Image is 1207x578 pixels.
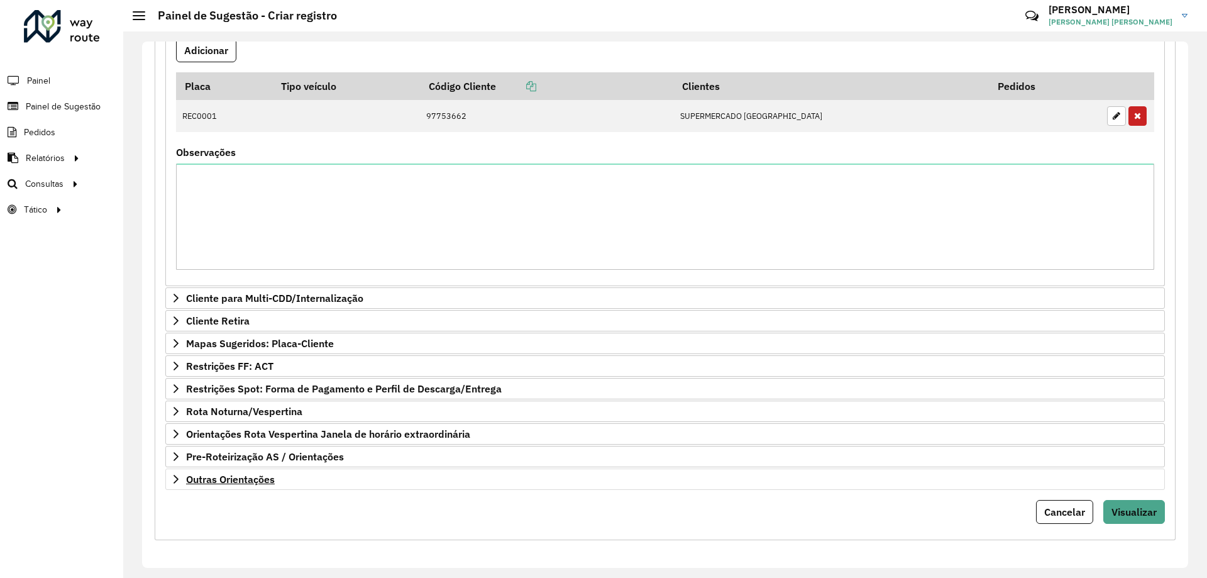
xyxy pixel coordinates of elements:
[165,333,1165,354] a: Mapas Sugeridos: Placa-Cliente
[186,338,334,348] span: Mapas Sugeridos: Placa-Cliente
[27,74,50,87] span: Painel
[186,429,470,439] span: Orientações Rota Vespertina Janela de horário extraordinária
[176,72,272,99] th: Placa
[165,423,1165,445] a: Orientações Rota Vespertina Janela de horário extraordinária
[1049,16,1172,28] span: [PERSON_NAME] [PERSON_NAME]
[165,378,1165,399] a: Restrições Spot: Forma de Pagamento e Perfil de Descarga/Entrega
[145,9,337,23] h2: Painel de Sugestão - Criar registro
[673,99,989,132] td: SUPERMERCADO [GEOGRAPHIC_DATA]
[176,145,236,160] label: Observações
[420,99,673,132] td: 97753662
[989,72,1101,99] th: Pedidos
[186,316,250,326] span: Cliente Retira
[186,293,363,303] span: Cliente para Multi-CDD/Internalização
[272,72,419,99] th: Tipo veículo
[1044,506,1085,518] span: Cancelar
[1018,3,1045,30] a: Contato Rápido
[1036,500,1093,524] button: Cancelar
[25,177,63,191] span: Consultas
[26,100,101,113] span: Painel de Sugestão
[165,287,1165,309] a: Cliente para Multi-CDD/Internalização
[186,361,273,371] span: Restrições FF: ACT
[176,38,236,62] button: Adicionar
[186,474,275,484] span: Outras Orientações
[26,152,65,165] span: Relatórios
[1049,4,1172,16] h3: [PERSON_NAME]
[1103,500,1165,524] button: Visualizar
[186,384,502,394] span: Restrições Spot: Forma de Pagamento e Perfil de Descarga/Entrega
[165,401,1165,422] a: Rota Noturna/Vespertina
[1111,506,1157,518] span: Visualizar
[165,469,1165,490] a: Outras Orientações
[673,72,989,99] th: Clientes
[165,310,1165,331] a: Cliente Retira
[165,446,1165,467] a: Pre-Roteirização AS / Orientações
[24,126,55,139] span: Pedidos
[186,406,302,416] span: Rota Noturna/Vespertina
[186,452,344,462] span: Pre-Roteirização AS / Orientações
[420,72,673,99] th: Código Cliente
[496,80,536,92] a: Copiar
[24,203,47,216] span: Tático
[165,355,1165,377] a: Restrições FF: ACT
[176,99,272,132] td: REC0001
